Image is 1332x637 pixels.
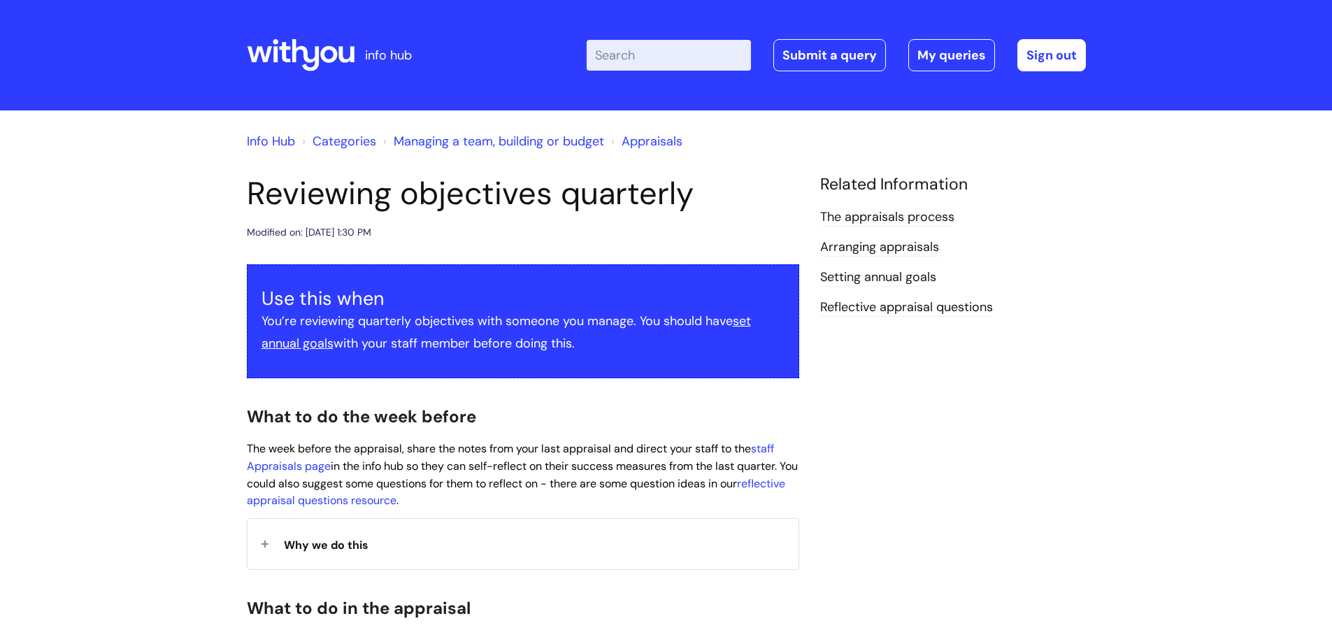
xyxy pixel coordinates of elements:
a: Managing a team, building or budget [394,133,604,150]
a: Arranging appraisals [820,238,939,257]
span: The week before the appraisal, share the notes from your last appraisal and direct your staff to ... [247,441,798,508]
li: Appraisals [608,130,682,152]
h4: Related Information [820,175,1086,194]
p: You’re reviewing quarterly objectives with someone you manage. You should have with your staff me... [262,310,785,355]
a: The appraisals process [820,208,954,227]
span: Why we do this [284,538,368,552]
li: Solution home [299,130,376,152]
a: Appraisals [622,133,682,150]
a: Setting annual goals [820,269,936,287]
h1: Reviewing objectives quarterly [247,175,799,213]
p: info hub [365,44,412,66]
a: Categories [313,133,376,150]
a: Info Hub [247,133,295,150]
a: Sign out [1017,39,1086,71]
div: | - [587,39,1086,71]
a: Submit a query [773,39,886,71]
a: Reflective appraisal questions [820,299,993,317]
span: What to do the week before [247,406,476,427]
a: My queries [908,39,995,71]
span: What to do in the appraisal [247,597,471,619]
a: staff Appraisals page [247,441,774,473]
li: Managing a team, building or budget [380,130,604,152]
div: Modified on: [DATE] 1:30 PM [247,224,371,241]
input: Search [587,40,751,71]
h3: Use this when [262,287,785,310]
